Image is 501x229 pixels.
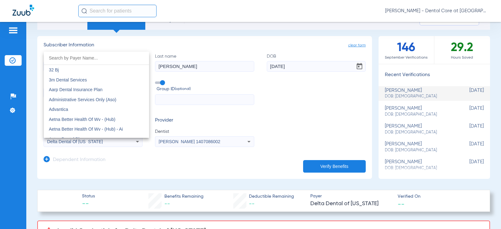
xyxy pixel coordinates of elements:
input: dropdown search [44,52,149,65]
span: Aetna Better Health Of Wv - (Hub) - Ai [49,127,123,132]
span: Administrative Services Only (Aso) [49,97,116,102]
span: Advantica [49,107,68,112]
span: 3m Dental Services [49,77,87,82]
span: Aarp Dental Insurance Plan [49,87,102,92]
span: 32 Bj [49,67,59,72]
span: Aetna Better Health Of Wv - (Hub) [49,117,115,122]
span: Aetna Dental Plans [49,137,86,142]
